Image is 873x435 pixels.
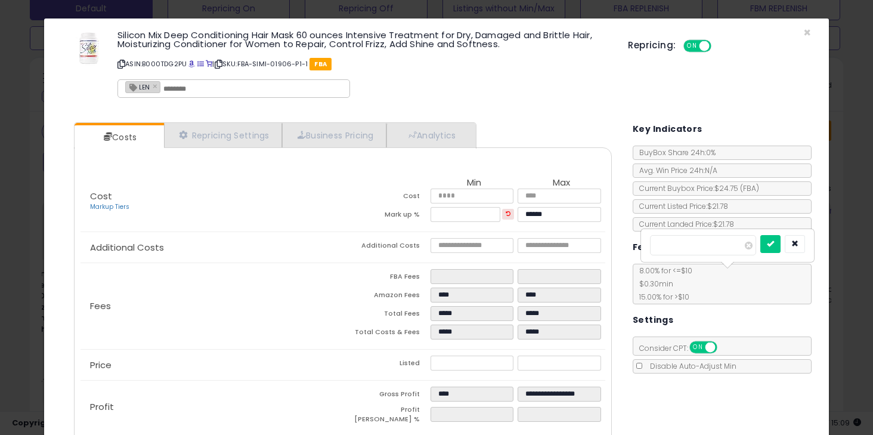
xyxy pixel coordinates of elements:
span: × [803,24,811,41]
td: Total Costs & Fees [343,325,431,343]
span: Consider CPT: [633,343,733,353]
td: FBA Fees [343,269,431,288]
span: $24.75 [714,183,759,193]
span: Current Buybox Price: [633,183,759,193]
a: All offer listings [197,59,204,69]
p: Fees [81,301,343,311]
td: Amazon Fees [343,288,431,306]
span: Current Listed Price: $21.78 [633,201,728,211]
p: Profit [81,402,343,412]
td: Total Fees [343,306,431,325]
span: $0.30 min [633,279,673,289]
span: 8.00 % for <= $10 [633,266,692,302]
p: ASIN: B000TDG2PU | SKU: FBA-SIMI-01906-P1-1 [117,54,610,73]
td: Listed [343,356,431,374]
a: BuyBox page [188,59,195,69]
img: 41Pmv-QB4BL._SL60_.jpg [71,30,107,66]
a: Markup Tiers [90,202,129,211]
td: Mark up % [343,207,431,226]
span: Current Landed Price: $21.78 [633,219,734,229]
th: Max [518,178,605,189]
a: Business Pricing [282,123,386,147]
h3: Silicon Mix Deep Conditioning Hair Mask 60 ounces Intensive Treatment for Dry, Damaged and Brittl... [117,30,610,48]
span: ON [691,343,705,353]
span: ( FBA ) [740,183,759,193]
span: BuyBox Share 24h: 0% [633,147,716,158]
td: Gross Profit [343,387,431,405]
span: OFF [715,343,734,353]
p: Additional Costs [81,243,343,252]
h5: Settings [633,313,673,328]
h5: Fees [633,240,655,255]
span: Disable Auto-Adjust Min [644,361,736,371]
span: Avg. Win Price 24h: N/A [633,165,717,175]
span: 15.00 % for > $10 [633,292,689,302]
h5: Key Indicators [633,122,702,137]
h5: Repricing: [628,41,676,50]
a: Your listing only [206,59,212,69]
td: Additional Costs [343,238,431,257]
a: × [153,81,160,91]
td: Profit [PERSON_NAME] % [343,405,431,427]
a: Analytics [386,123,475,147]
span: OFF [709,41,728,51]
a: Costs [75,125,163,149]
td: Cost [343,189,431,207]
th: Min [431,178,518,189]
span: LEN [126,82,150,92]
p: Cost [81,192,343,212]
p: Price [81,360,343,370]
span: ON [685,41,699,51]
span: FBA [309,58,332,70]
a: Repricing Settings [164,123,282,147]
